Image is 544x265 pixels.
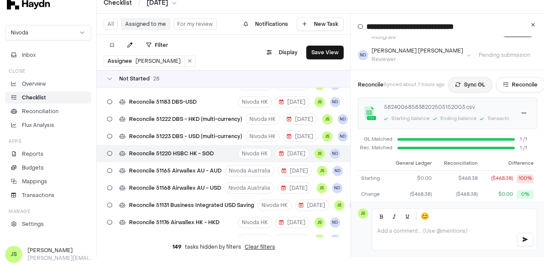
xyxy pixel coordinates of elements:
button: Nivoda HK [238,96,272,108]
button: Nivoda HK [246,131,280,142]
span: [DATE] [281,185,307,191]
button: [DATE] [275,96,309,108]
p: [PERSON_NAME][EMAIL_ADDRESS][DOMAIN_NAME] [28,254,91,262]
a: Overview [5,78,91,90]
p: Transactions [22,191,55,199]
button: Underline (Ctrl+U) [401,210,413,222]
button: All [104,18,118,30]
button: JS [314,97,325,107]
a: Transactions [5,189,91,201]
span: Not Started [119,75,150,82]
p: Synced about 7 hours ago [384,81,445,89]
button: Nivoda Australia [224,182,274,194]
button: Display [261,46,303,59]
span: 😊 [421,211,429,222]
p: Mappings [22,178,47,185]
span: Reconcile 51222 DBS - HKD (multi-currency) [129,116,242,123]
div: 100% [516,174,534,183]
button: Notifications [238,17,293,31]
button: ND [330,217,340,228]
button: [DATE] [275,217,309,228]
span: Reconcile 51223 DBS - USD (multi-currency) [129,133,242,140]
button: JS [317,183,327,193]
button: Inbox [5,49,91,61]
span: $468.38 [458,175,478,182]
span: 28 [153,75,160,82]
a: Checklist [5,92,91,104]
div: [PERSON_NAME] [PERSON_NAME] [372,47,463,54]
span: Reconcile 51220 HSBC HK - SGD [129,150,214,157]
button: Sync GL [448,77,492,92]
p: Settings [22,220,44,228]
a: Reconciliation [5,105,91,117]
span: ($468.38) [456,191,478,198]
div: ($468.38) [390,191,432,198]
td: Starting [358,171,387,187]
span: JS [322,114,332,124]
button: ND [332,183,342,193]
div: 0% [516,190,534,199]
div: 582400685838202505152003.csv [384,103,509,111]
div: Rec. Matched [358,145,392,152]
span: Reconcile 51168 Airwallex AU - USD [129,185,221,191]
span: [DATE] [279,219,305,226]
span: ND [338,131,348,142]
h3: [PERSON_NAME] [28,247,91,254]
span: [DATE] [279,150,305,157]
button: Nivoda HK [246,114,280,125]
th: General Ledger [387,157,435,171]
button: 😊 [419,210,431,222]
p: Overview [22,80,46,88]
button: ND[PERSON_NAME] [PERSON_NAME]Reviewer [358,47,471,63]
h3: Close [9,68,25,74]
span: Reconcile 51165 Airwallex AU - AUD [129,167,221,174]
button: Italic (Ctrl+I) [388,210,400,222]
div: Starting balance [391,115,430,123]
p: Reconciliation [22,108,58,115]
button: JS [317,166,327,176]
span: Reconcile 51176 Airwallex HK - HKD [129,219,219,226]
button: JS [334,200,344,210]
button: Nivoda HK [238,234,272,245]
img: text/csv [363,106,377,120]
span: [DATE] [287,133,313,140]
span: [DATE] [287,116,313,123]
button: ND [350,200,360,210]
span: 1 / 1 [520,136,537,143]
button: JS [322,131,332,142]
button: Assignee[PERSON_NAME] [104,56,184,66]
span: Reconcile 51177 Airwallex HK - USD [129,236,219,243]
div: Reviewer [372,56,463,63]
div: tasks hidden by filters [97,237,350,257]
div: ($468.38) [491,175,513,182]
p: Flux Analysis [22,121,54,129]
div: Assignee [372,34,435,40]
div: $0.00 [498,191,513,198]
button: JS [314,148,325,159]
div: Ending balance [440,115,476,123]
button: New Task [297,17,344,31]
p: Reports [22,150,43,158]
button: [DATE] [275,234,309,245]
h3: Manage [9,208,30,215]
span: ND [358,50,368,60]
button: ND [330,148,340,159]
button: Bold (Ctrl+B) [375,210,387,222]
button: [DATE] [283,131,317,142]
button: ND [338,114,348,124]
div: $0.00 [390,175,432,182]
button: JS [314,234,325,245]
button: [DATE] [278,165,312,176]
button: ND [330,234,340,245]
span: GL Matched [358,136,392,143]
span: JS [5,246,22,263]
